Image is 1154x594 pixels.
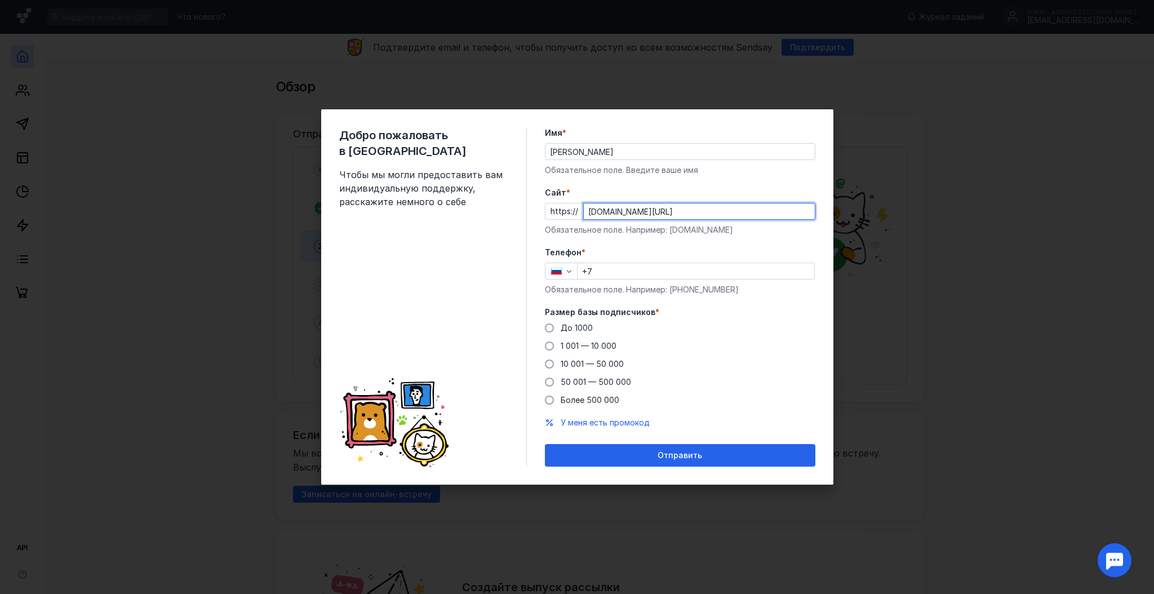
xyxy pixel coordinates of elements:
span: 50 001 — 500 000 [561,377,631,387]
span: Cайт [545,187,566,198]
span: До 1000 [561,323,593,333]
div: Обязательное поле. Введите ваше имя [545,165,815,176]
div: Обязательное поле. Например: [PHONE_NUMBER] [545,284,815,295]
span: Имя [545,127,562,139]
span: Размер базы подписчиков [545,307,655,318]
button: У меня есть промокод [561,417,650,428]
span: 10 001 — 50 000 [561,359,624,369]
span: Более 500 000 [561,395,619,405]
span: У меня есть промокод [561,418,650,427]
div: Обязательное поле. Например: [DOMAIN_NAME] [545,224,815,236]
span: 1 001 — 10 000 [561,341,616,351]
span: Добро пожаловать в [GEOGRAPHIC_DATA] [339,127,508,159]
span: Отправить [658,451,702,460]
button: Отправить [545,444,815,467]
span: Чтобы мы могли предоставить вам индивидуальную поддержку, расскажите немного о себе [339,168,508,209]
span: Телефон [545,247,582,258]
